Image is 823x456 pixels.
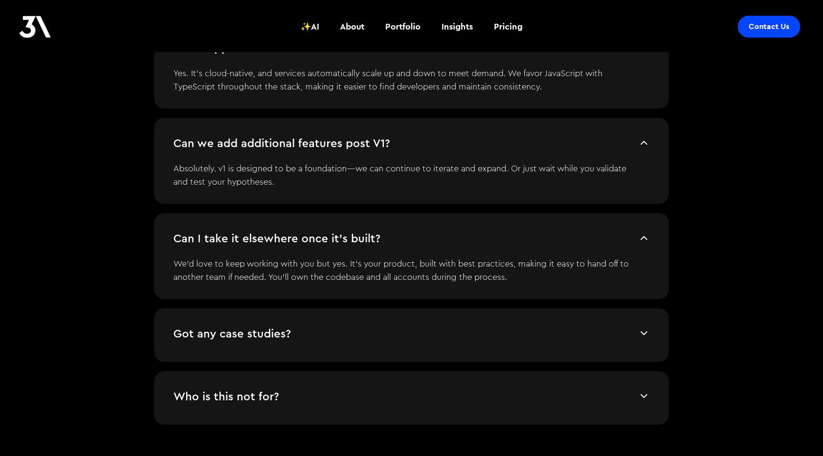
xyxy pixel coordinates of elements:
a: Insights [436,9,479,44]
a: Portfolio [380,9,426,44]
a: ✨AI [295,9,325,44]
strong: Can we add additional features post V1? [173,138,390,149]
div: Contact Us [749,22,789,31]
strong: Who is this not for? [173,391,279,403]
div: Insights [442,20,473,33]
a: Pricing [488,9,528,44]
a: About [334,9,370,44]
strong: Can I take it elsewhere once it's built? [173,233,381,245]
p: Yes. It's cloud-native, and services automatically scale up and down to meet demand. We favor Jav... [173,61,635,93]
p: Absolutely. v1 is designed to be a foundation—we can continue to iterate and expand. Or just wait... [173,156,635,188]
strong: Got any case studies? [173,328,291,340]
p: We'd love to keep working with you but yes. It’s your product, built with best practices, making ... [173,251,635,284]
div: Portfolio [385,20,421,33]
div: ✨AI [301,20,319,33]
a: Contact Us [738,16,800,38]
div: About [340,20,364,33]
strong: Is this application scalable? [173,43,320,54]
div: Pricing [494,20,522,33]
